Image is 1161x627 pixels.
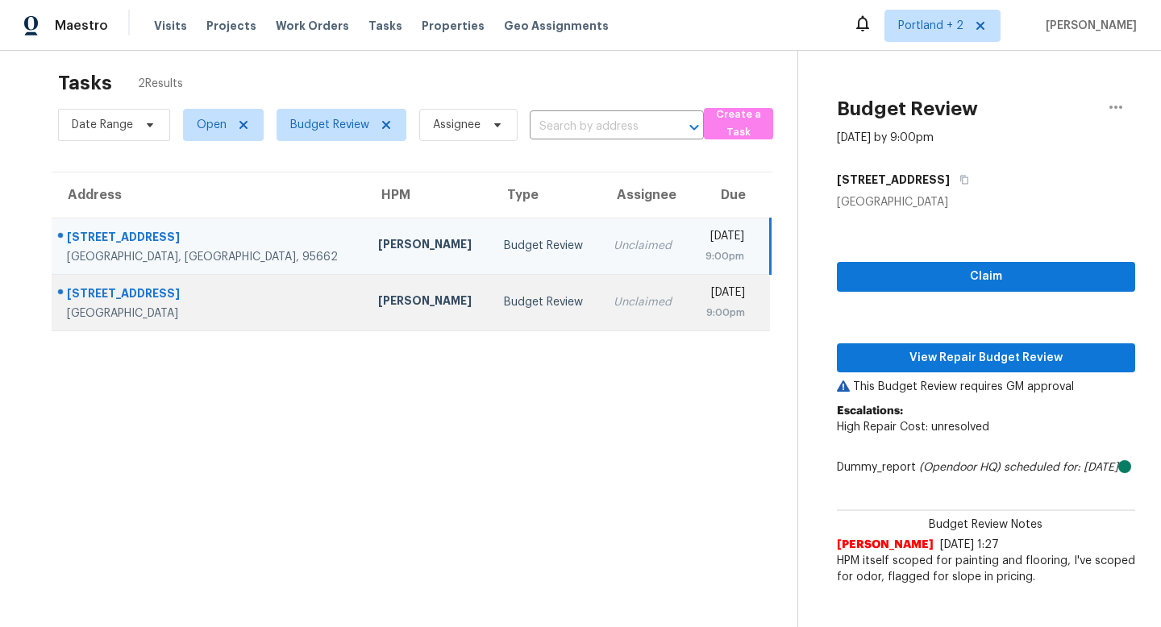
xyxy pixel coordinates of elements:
div: [GEOGRAPHIC_DATA] [837,194,1135,210]
div: 9:00pm [701,305,745,321]
button: Claim [837,262,1135,292]
h2: Budget Review [837,101,978,117]
h2: Tasks [58,75,112,91]
div: Unclaimed [614,294,676,310]
span: Geo Assignments [504,18,609,34]
span: [PERSON_NAME] [1039,18,1137,34]
span: HPM itself scoped for painting and flooring, I've scoped for odor, flagged for slope in pricing. [837,553,1135,585]
div: [STREET_ADDRESS] [67,285,352,305]
span: Portland + 2 [898,18,963,34]
span: Work Orders [276,18,349,34]
span: Claim [850,267,1122,287]
div: [STREET_ADDRESS] [67,229,352,249]
th: Type [491,172,601,218]
div: [GEOGRAPHIC_DATA], [GEOGRAPHIC_DATA], 95662 [67,249,352,265]
th: HPM [365,172,490,218]
i: scheduled for: [DATE] [1004,462,1118,473]
input: Search by address [530,114,659,139]
span: 2 Results [138,76,183,92]
span: Visits [154,18,187,34]
div: Dummy_report [837,459,1135,475]
div: Budget Review [504,294,588,310]
span: [DATE] 1:27 [940,539,999,550]
span: Budget Review [290,117,369,133]
button: Create a Task [704,108,773,139]
span: Tasks [368,20,402,31]
div: [DATE] [701,228,744,248]
span: Budget Review Notes [919,517,1052,533]
span: Properties [422,18,485,34]
p: This Budget Review requires GM approval [837,379,1135,395]
span: Open [197,117,227,133]
span: Date Range [72,117,133,133]
span: View Repair Budget Review [850,348,1122,368]
button: Open [683,116,705,139]
span: [PERSON_NAME] [837,537,934,553]
span: Assignee [433,117,481,133]
span: High Repair Cost: unresolved [837,421,989,433]
span: Projects [206,18,256,34]
div: 9:00pm [701,248,744,264]
th: Due [689,172,770,218]
th: Assignee [601,172,689,218]
div: [GEOGRAPHIC_DATA] [67,305,352,322]
div: [PERSON_NAME] [378,293,477,313]
button: View Repair Budget Review [837,343,1135,373]
button: Copy Address [950,165,972,194]
b: Escalations: [837,405,903,417]
div: Budget Review [504,238,588,254]
th: Address [52,172,365,218]
span: Maestro [55,18,108,34]
i: (Opendoor HQ) [919,462,1001,473]
div: Unclaimed [614,238,676,254]
div: [DATE] [701,284,745,305]
h5: [STREET_ADDRESS] [837,172,950,188]
div: [PERSON_NAME] [378,236,477,256]
div: [DATE] by 9:00pm [837,130,934,146]
span: Create a Task [712,106,765,143]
